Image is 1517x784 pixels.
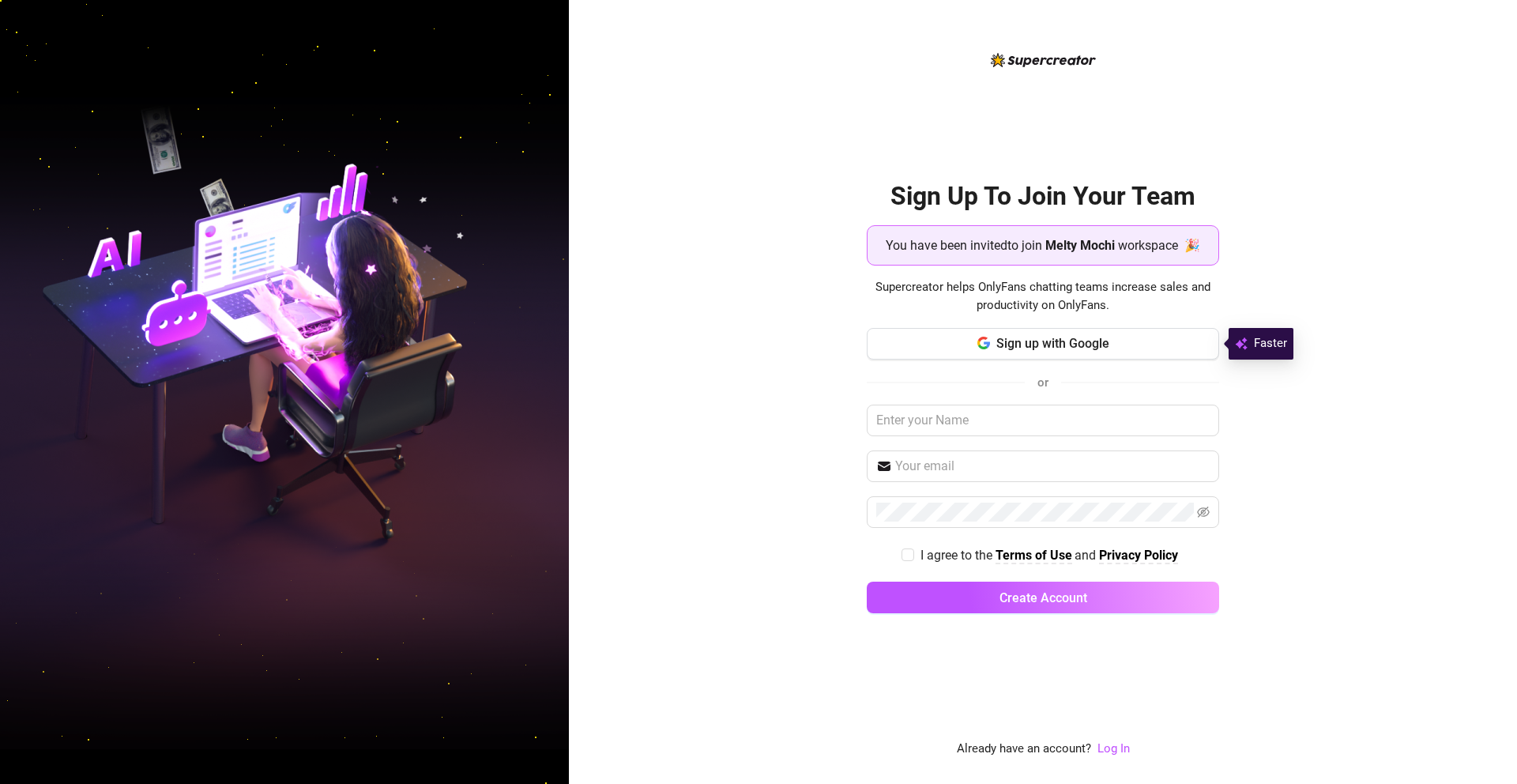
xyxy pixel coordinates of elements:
[1254,334,1287,353] span: Faster
[1097,740,1130,759] a: Log In
[1235,334,1248,353] img: svg%3e
[920,548,996,563] span: I agree to the
[886,236,1042,255] span: You have been invited to join
[957,740,1091,759] span: Already have an account?
[1075,548,1099,563] span: and
[1037,375,1048,390] span: or
[996,336,1109,351] span: Sign up with Google
[895,457,1210,476] input: Your email
[1118,236,1200,255] span: workspace 🎉
[1099,548,1178,563] strong: Privacy Policy
[867,328,1219,360] button: Sign up with Google
[1097,741,1130,756] a: Log In
[991,53,1096,67] img: logo-BBDzfeDw.svg
[999,590,1087,605] span: Create Account
[867,278,1219,315] span: Supercreator helps OnlyFans chatting teams increase sales and productivity on OnlyFans.
[1099,548,1178,564] a: Privacy Policy
[867,405,1219,436] input: Enter your Name
[996,548,1072,563] strong: Terms of Use
[1197,506,1210,518] span: eye-invisible
[867,582,1219,613] button: Create Account
[867,180,1219,213] h2: Sign Up To Join Your Team
[1045,238,1115,253] strong: Melty Mochi
[996,548,1072,564] a: Terms of Use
